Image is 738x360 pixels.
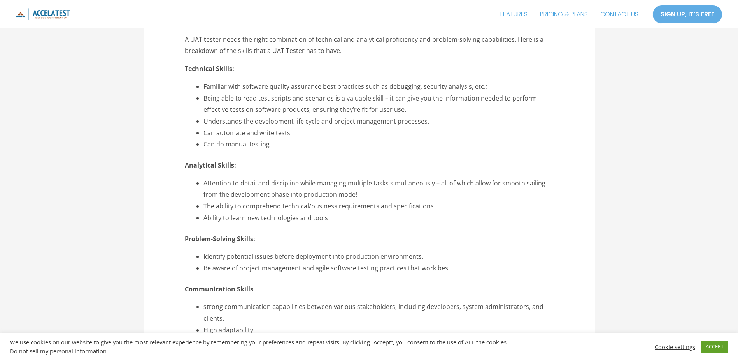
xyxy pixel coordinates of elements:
[203,93,553,116] li: Being able to read test scripts and scenarios is a valuable skill – it can give you the informati...
[16,8,70,20] img: icon
[203,178,553,201] li: Attention to detail and discipline while managing multiple tasks simultaneously – all of which al...
[203,81,553,93] li: Familiar with software quality assurance best practices such as debugging, security analysis, etc.;
[203,127,553,139] li: Can automate and write tests
[655,343,695,350] a: Cookie settings
[218,161,236,169] strong: Skills:
[203,301,553,324] li: strong communication capabilities between various stakeholders, including developers, system admi...
[203,116,553,127] li: Understands the development life cycle and project management processes.
[10,348,513,355] div: .
[185,235,255,243] strong: Problem-Solving Skills:
[534,5,594,24] a: PRICING & PLANS
[10,347,107,355] a: Do not sell my personal information
[185,285,253,293] strong: Communication Skills
[494,5,534,24] a: FEATURES
[203,201,553,212] li: The ability to comprehend technical/business requirements and specifications.
[652,5,722,24] a: SIGN UP, IT'S FREE
[594,5,645,24] a: CONTACT US
[494,5,645,24] nav: Site Navigation
[203,212,553,224] li: Ability to learn new technologies and tools
[185,161,216,169] strong: Analytical
[185,34,553,57] p: A UAT tester needs the right combination of technical and analytical proficiency and problem-solv...
[185,64,234,73] strong: Technical Skills:
[10,339,513,355] div: We use cookies on our website to give you the most relevant experience by remembering your prefer...
[203,325,553,336] li: High adaptability
[203,263,553,274] li: Be aware of project management and agile software testing practices that work best
[203,251,553,263] li: Identify potential issues before deployment into production environments.
[701,341,728,353] a: ACCEPT
[203,139,553,150] li: Can do manual testing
